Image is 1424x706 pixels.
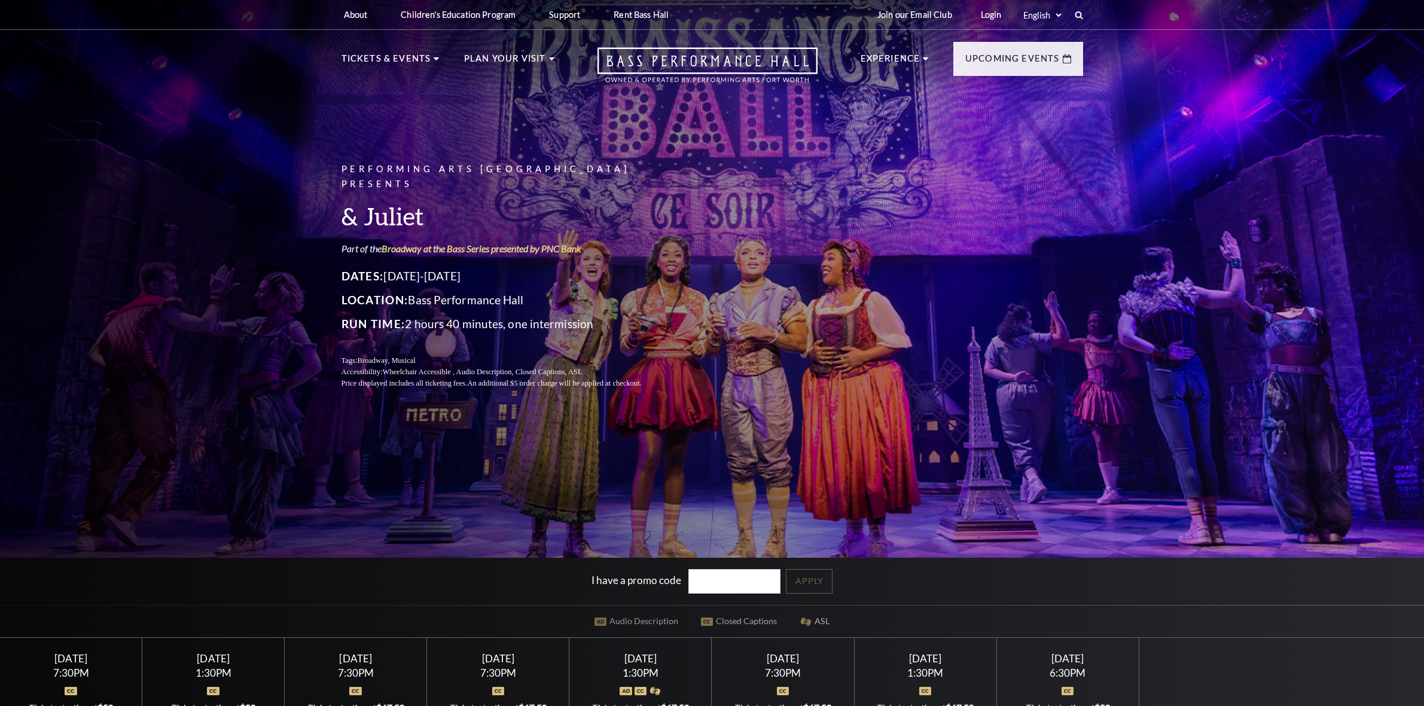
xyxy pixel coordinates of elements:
[14,652,128,665] div: [DATE]
[649,687,661,695] img: icon_asla.svg
[357,356,415,365] span: Broadway, Musical
[341,291,670,310] p: Bass Performance Hall
[620,687,632,695] img: icon_ad.svg
[584,668,697,678] div: 1:30PM
[726,652,840,665] div: [DATE]
[299,652,413,665] div: [DATE]
[591,574,681,586] label: I have a promo code
[344,10,368,20] p: About
[965,51,1060,73] p: Upcoming Events
[341,293,408,307] span: Location:
[1021,10,1063,21] select: Select:
[157,652,270,665] div: [DATE]
[341,378,670,389] p: Price displayed includes all ticketing fees.
[1062,687,1074,695] img: icon_oc.svg
[341,162,670,192] p: Performing Arts [GEOGRAPHIC_DATA] Presents
[341,366,670,378] p: Accessibility:
[341,314,670,334] p: 2 hours 40 minutes, one intermission
[868,652,982,665] div: [DATE]
[341,355,670,366] p: Tags:
[341,267,670,286] p: [DATE]-[DATE]
[584,652,697,665] div: [DATE]
[861,51,920,73] p: Experience
[464,51,546,73] p: Plan Your Visit
[492,687,505,695] img: icon_oc.svg
[299,668,413,678] div: 7:30PM
[349,687,362,695] img: icon_oc.svg
[341,269,384,283] span: Dates:
[1011,668,1124,678] div: 6:30PM
[635,687,647,695] img: icon_oc.svg
[341,51,431,73] p: Tickets & Events
[1011,652,1124,665] div: [DATE]
[919,687,932,695] img: icon_oc.svg
[614,10,669,20] p: Rent Bass Hall
[207,687,219,695] img: icon_oc.svg
[726,668,840,678] div: 7:30PM
[341,317,405,331] span: Run Time:
[157,668,270,678] div: 1:30PM
[777,687,789,695] img: icon_oc.svg
[14,668,128,678] div: 7:30PM
[467,379,641,387] span: An additional $5 order charge will be applied at checkout.
[441,668,555,678] div: 7:30PM
[401,10,516,20] p: Children's Education Program
[441,652,555,665] div: [DATE]
[341,201,670,231] h3: & Juliet
[65,687,77,695] img: icon_oc.svg
[382,368,582,376] span: Wheelchair Accessible , Audio Description, Closed Captions, ASL
[341,242,670,255] p: Part of the
[549,10,580,20] p: Support
[382,243,581,254] a: Broadway at the Bass Series presented by PNC Bank
[868,668,982,678] div: 1:30PM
